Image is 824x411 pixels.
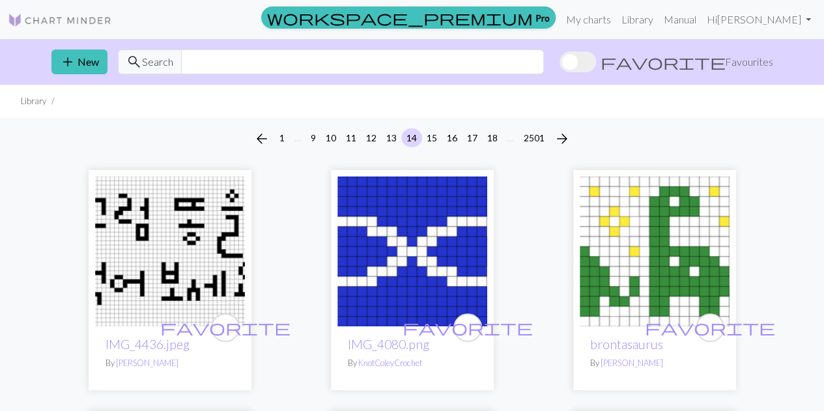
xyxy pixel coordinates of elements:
[21,95,46,107] li: Library
[95,177,245,326] img: IMG_4436.jpeg
[358,358,422,368] a: KnotColeyCrochet
[95,244,245,256] a: IMG_4436.jpeg
[348,337,429,352] a: IMG_4080.png
[126,53,142,71] span: search
[560,50,773,74] label: Show favourites
[453,313,482,342] button: favourite
[601,53,726,71] span: favorite
[645,317,775,337] span: favorite
[267,8,533,27] span: workspace_premium
[403,315,533,341] i: favourite
[403,317,533,337] span: favorite
[8,12,112,28] img: Logo
[249,128,275,149] button: Previous
[590,357,719,369] p: By
[561,7,616,33] a: My charts
[616,7,659,33] a: Library
[580,177,730,326] img: brontasaurus
[482,128,503,147] button: 18
[337,244,487,256] a: IMG_4080.png
[659,7,702,33] a: Manual
[554,131,570,147] i: Next
[274,128,290,147] button: 1
[142,54,173,70] span: Search
[421,128,442,147] button: 15
[254,130,270,148] span: arrow_back
[725,54,773,70] span: Favourites
[590,337,663,352] a: brontasaurus
[60,53,76,71] span: add
[601,358,663,368] a: [PERSON_NAME]
[696,313,724,342] button: favourite
[401,128,422,147] button: 14
[337,177,487,326] img: IMG_4080.png
[341,128,362,147] button: 11
[160,315,291,341] i: favourite
[381,128,402,147] button: 13
[519,128,550,147] button: 2501
[580,244,730,256] a: brontasaurus
[160,317,291,337] span: favorite
[645,315,775,341] i: favourite
[305,128,321,147] button: 9
[320,128,341,147] button: 10
[254,131,270,147] i: Previous
[51,50,107,74] button: New
[211,313,240,342] button: favourite
[106,337,190,352] a: IMG_4436.jpeg
[249,128,575,149] nav: Page navigation
[702,7,816,33] a: Hi[PERSON_NAME]
[554,130,570,148] span: arrow_forward
[462,128,483,147] button: 17
[442,128,462,147] button: 16
[261,7,556,29] a: Pro
[549,128,575,149] button: Next
[106,357,234,369] p: By
[361,128,382,147] button: 12
[348,357,477,369] p: By
[116,358,178,368] a: [PERSON_NAME]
